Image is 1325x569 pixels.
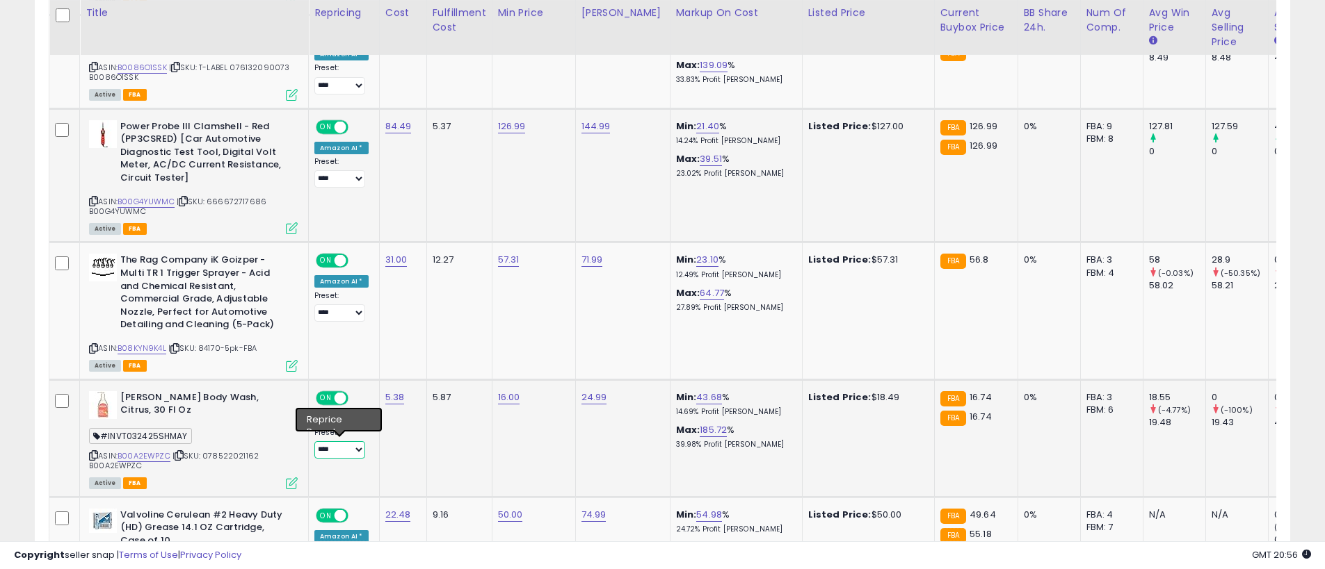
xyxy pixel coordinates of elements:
[89,26,298,99] div: ASIN:
[1024,254,1070,266] div: 0%
[498,508,523,522] a: 50.00
[676,286,700,299] b: Max:
[581,390,607,404] a: 24.99
[581,253,603,267] a: 71.99
[1212,254,1268,266] div: 28.9
[89,120,117,148] img: 31ajfEpepnL._SL40_.jpg
[120,509,289,551] b: Valvoline Cerulean #2 Heavy Duty (HD) Grease 14.1 OZ Cartridge, Case of 10
[808,390,872,404] b: Listed Price:
[676,6,796,20] div: Markup on Cost
[1252,548,1311,561] span: 2025-09-9 20:56 GMT
[385,119,412,133] a: 84.49
[14,549,241,562] div: seller snap | |
[314,428,369,459] div: Preset:
[676,508,697,521] b: Min:
[676,59,792,85] div: %
[581,6,664,20] div: [PERSON_NAME]
[314,291,369,322] div: Preset:
[970,253,989,266] span: 56.8
[498,119,526,133] a: 126.99
[940,391,966,406] small: FBA
[1086,404,1132,416] div: FBM: 6
[1274,6,1325,35] div: Avg BB Share
[1086,391,1132,404] div: FBA: 3
[1024,6,1075,35] div: BB Share 24h.
[940,509,966,524] small: FBA
[808,254,924,266] div: $57.31
[1149,391,1205,404] div: 18.55
[676,407,792,417] p: 14.69% Profit [PERSON_NAME]
[970,45,989,58] span: 8.29
[1149,254,1205,266] div: 58
[676,423,700,436] b: Max:
[676,152,700,165] b: Max:
[1149,51,1205,64] div: 8.49
[89,89,121,101] span: All listings currently available for purchase on Amazon
[700,286,724,300] a: 64.77
[808,391,924,404] div: $18.49
[118,343,166,354] a: B08KYN9K4L
[1212,509,1258,521] div: N/A
[1212,6,1262,49] div: Avg Selling Price
[808,253,872,266] b: Listed Price:
[1149,279,1205,292] div: 58.02
[89,254,117,281] img: 41uMTyiQo2L._SL40_.jpg
[89,196,266,217] span: | SKU: 666672717686 B00G4YUWMC
[89,450,259,471] span: | SKU: 078522021162 B00A2EWPZC
[676,270,792,280] p: 12.49% Profit [PERSON_NAME]
[808,119,872,133] b: Listed Price:
[314,275,369,288] div: Amazon AI *
[700,58,728,72] a: 139.09
[970,390,992,404] span: 16.74
[808,6,929,20] div: Listed Price
[346,255,369,267] span: OFF
[498,390,520,404] a: 16.00
[317,121,335,133] span: ON
[1149,120,1205,133] div: 127.81
[940,411,966,426] small: FBA
[1086,254,1132,266] div: FBA: 3
[676,509,792,534] div: %
[700,423,727,437] a: 185.72
[89,391,298,488] div: ASIN:
[940,120,966,135] small: FBA
[808,120,924,133] div: $127.00
[970,410,992,423] span: 16.74
[1158,404,1191,415] small: (-4.77%)
[970,508,996,521] span: 49.64
[433,6,486,35] div: Fulfillment Cost
[123,89,147,101] span: FBA
[346,121,369,133] span: OFF
[120,254,289,334] b: The Rag Company iK Goizper - Multi TR 1 Trigger Sprayer - Acid and Chemical Resistant, Commercial...
[119,548,178,561] a: Terms of Use
[498,253,520,267] a: 57.31
[89,254,298,370] div: ASIN:
[433,509,481,521] div: 9.16
[1158,267,1194,279] small: (-0.03%)
[314,157,369,188] div: Preset:
[1149,35,1157,47] small: Avg Win Price.
[696,253,718,267] a: 23.10
[385,390,405,404] a: 5.38
[89,428,192,444] span: #INVT032425SHMAY
[676,75,792,85] p: 33.83% Profit [PERSON_NAME]
[89,360,121,372] span: All listings currently available for purchase on Amazon
[808,508,872,521] b: Listed Price:
[676,287,792,313] div: %
[676,303,792,313] p: 27.89% Profit [PERSON_NAME]
[1086,133,1132,145] div: FBM: 8
[676,119,697,133] b: Min:
[89,477,121,489] span: All listings currently available for purchase on Amazon
[1024,509,1070,521] div: 0%
[700,152,722,166] a: 39.51
[1212,120,1268,133] div: 127.59
[1086,267,1132,279] div: FBM: 4
[385,253,408,267] a: 31.00
[1024,391,1070,404] div: 0%
[385,508,411,522] a: 22.48
[1024,120,1070,133] div: 0%
[1149,6,1200,35] div: Avg Win Price
[581,508,607,522] a: 74.99
[314,413,369,425] div: Amazon AI *
[970,139,997,152] span: 126.99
